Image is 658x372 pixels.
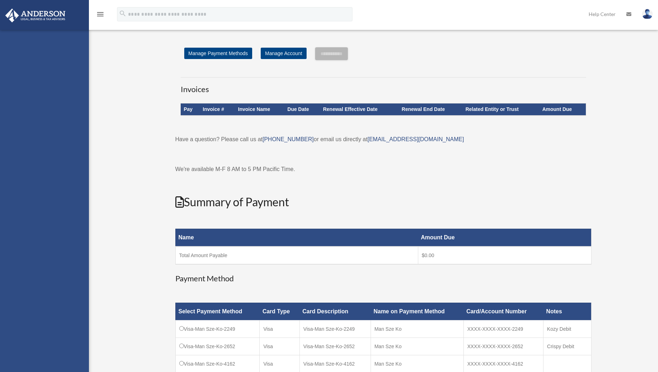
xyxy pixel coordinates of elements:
td: Visa-Man Sze-Ko-2652 [175,338,260,355]
td: Visa [260,338,299,355]
th: Name on Payment Method [371,303,463,320]
a: Manage Account [261,48,306,59]
td: $0.00 [418,246,591,264]
td: Visa-Man Sze-Ko-2652 [299,338,371,355]
th: Invoice # [200,103,235,116]
a: [PHONE_NUMBER] [262,136,314,142]
td: Visa [260,320,299,338]
td: XXXX-XXXX-XXXX-2249 [463,320,543,338]
td: Man Sze Ko [371,338,463,355]
img: Anderson Advisors Platinum Portal [3,9,68,22]
th: Select Payment Method [175,303,260,320]
td: Crispy Debit [543,338,591,355]
i: search [119,10,127,17]
h2: Summary of Payment [175,194,591,210]
td: Total Amount Payable [175,246,418,264]
th: Card/Account Number [463,303,543,320]
p: Have a question? Please call us at or email us directly at [175,134,591,144]
th: Invoice Name [235,103,285,116]
th: Renewal End Date [399,103,462,116]
td: Kozy Debit [543,320,591,338]
i: menu [96,10,105,18]
th: Pay [181,103,200,116]
a: menu [96,12,105,18]
h3: Invoices [181,77,586,95]
th: Amount Due [540,103,586,116]
h3: Payment Method [175,273,591,284]
a: [EMAIL_ADDRESS][DOMAIN_NAME] [367,136,464,142]
th: Amount Due [418,229,591,246]
td: XXXX-XXXX-XXXX-2652 [463,338,543,355]
td: Visa-Man Sze-Ko-2249 [175,320,260,338]
img: User Pic [642,9,653,19]
th: Notes [543,303,591,320]
th: Card Type [260,303,299,320]
td: Visa-Man Sze-Ko-2249 [299,320,371,338]
th: Due Date [285,103,320,116]
p: We're available M-F 8 AM to 5 PM Pacific Time. [175,164,591,174]
td: Man Sze Ko [371,320,463,338]
a: Manage Payment Methods [184,48,252,59]
th: Renewal Effective Date [320,103,399,116]
th: Card Description [299,303,371,320]
th: Related Entity or Trust [463,103,540,116]
th: Name [175,229,418,246]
